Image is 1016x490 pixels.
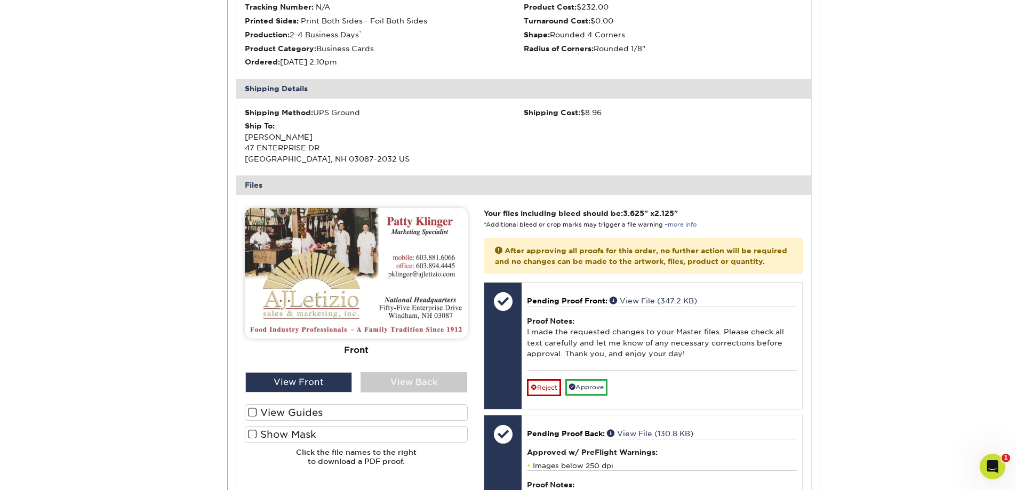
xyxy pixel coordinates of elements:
strong: Shipping Cost: [524,108,580,117]
div: $8.96 [524,107,803,118]
a: Reject [527,379,561,396]
small: *Additional bleed or crop marks may trigger a file warning – [484,221,697,228]
strong: Shipping Method: [245,108,313,117]
h6: Click the file names to the right to download a PDF proof. [245,448,468,474]
iframe: Intercom live chat [980,454,1005,479]
span: 3.625 [623,209,644,218]
strong: Radius of Corners: [524,44,594,53]
label: View Guides [245,404,468,421]
li: 2-4 Business Days [245,29,524,40]
strong: Tracking Number: [245,3,314,11]
li: Rounded 1/8" [524,43,803,54]
span: Print Both Sides - Foil Both Sides [301,17,427,25]
li: $232.00 [524,2,803,12]
div: I made the requested changes to your Master files. Please check all text carefully and let me kno... [527,307,796,370]
a: View File (130.8 KB) [607,429,693,438]
strong: After approving all proofs for this order, no further action will be required and no changes can ... [495,246,787,266]
span: 2.125 [654,209,674,218]
div: Front [245,338,468,362]
div: Files [236,175,811,195]
label: Show Mask [245,426,468,443]
div: UPS Ground [245,107,524,118]
strong: Ship To: [245,122,275,130]
li: [DATE] 2:10pm [245,57,524,67]
strong: Printed Sides: [245,17,299,25]
span: 1 [1002,454,1010,462]
li: $0.00 [524,15,803,26]
span: Pending Proof Back: [527,429,605,438]
strong: Product Category: [245,44,316,53]
div: [PERSON_NAME] 47 ENTERPRISE DR [GEOGRAPHIC_DATA], NH 03087-2032 US [245,121,524,164]
div: View Back [361,372,467,392]
div: View Front [245,372,352,392]
div: Shipping Details [236,79,811,98]
li: Images below 250 dpi [527,461,796,470]
a: Approve [565,379,607,396]
strong: Turnaround Cost: [524,17,590,25]
strong: Proof Notes: [527,480,574,489]
strong: Shape: [524,30,550,39]
strong: Production: [245,30,290,39]
strong: Proof Notes: [527,317,574,325]
li: Business Cards [245,43,524,54]
strong: Product Cost: [524,3,577,11]
span: N/A [316,3,330,11]
strong: Your files including bleed should be: " x " [484,209,678,218]
iframe: Google Customer Reviews [3,457,91,486]
a: View File (347.2 KB) [610,296,697,305]
span: Pending Proof Front: [527,296,607,305]
h4: Approved w/ PreFlight Warnings: [527,448,796,456]
strong: Ordered: [245,58,280,66]
a: more info [668,221,697,228]
li: Rounded 4 Corners [524,29,803,40]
